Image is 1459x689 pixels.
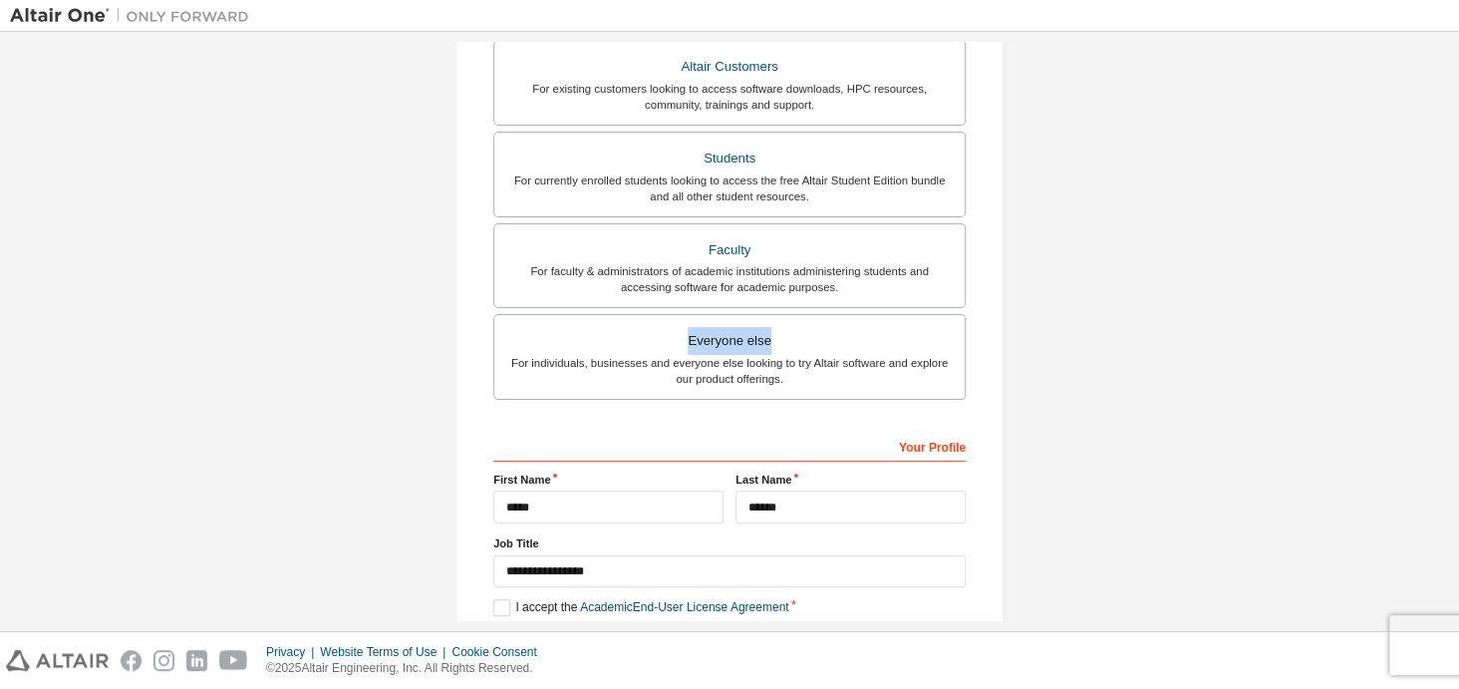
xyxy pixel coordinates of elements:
a: Academic End-User License Agreement [580,600,788,614]
label: First Name [493,472,724,488]
label: Last Name [735,472,966,488]
div: Students [506,145,953,172]
img: altair_logo.svg [6,650,109,671]
img: youtube.svg [219,650,248,671]
p: © 2025 Altair Engineering, Inc. All Rights Reserved. [266,660,549,677]
div: For currently enrolled students looking to access the free Altair Student Edition bundle and all ... [506,172,953,204]
img: facebook.svg [121,650,142,671]
div: Website Terms of Use [320,644,451,660]
div: For existing customers looking to access software downloads, HPC resources, community, trainings ... [506,81,953,113]
label: Job Title [493,535,966,551]
div: Your Profile [493,430,966,462]
label: I accept the [493,599,788,616]
div: Altair Customers [506,53,953,81]
div: Privacy [266,644,320,660]
div: Everyone else [506,327,953,355]
div: Faculty [506,236,953,264]
img: Altair One [10,6,259,26]
div: Cookie Consent [451,644,548,660]
div: For faculty & administrators of academic institutions administering students and accessing softwa... [506,263,953,295]
div: For individuals, businesses and everyone else looking to try Altair software and explore our prod... [506,355,953,387]
img: linkedin.svg [186,650,207,671]
img: instagram.svg [153,650,174,671]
